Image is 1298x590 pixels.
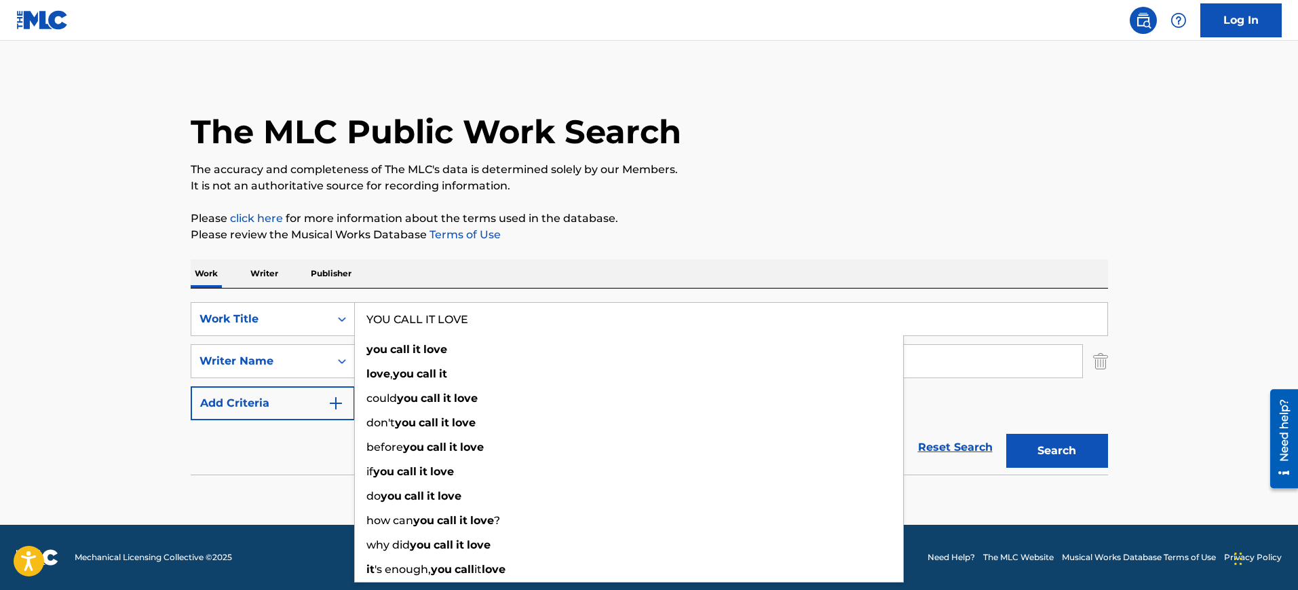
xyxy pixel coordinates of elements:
span: 's enough, [375,563,431,576]
strong: it [441,416,449,429]
span: do [366,490,381,502]
strong: you [373,465,394,478]
strong: you [403,441,424,454]
strong: love [454,392,478,405]
a: Public Search [1130,7,1157,34]
p: The accuracy and completeness of The MLC's data is determined solely by our Members. [191,162,1108,178]
strong: you [397,392,418,405]
span: before [366,441,403,454]
strong: love [470,514,494,527]
form: Search Form [191,302,1108,475]
strong: love [366,367,390,380]
p: It is not an authoritative source for recording information. [191,178,1108,194]
p: Publisher [307,259,356,288]
strong: it [427,490,435,502]
a: Log In [1200,3,1282,37]
strong: love [467,538,491,551]
a: Need Help? [928,551,975,564]
strong: call [397,465,417,478]
a: click here [230,212,283,225]
strong: love [423,343,447,356]
span: , [390,367,393,380]
strong: love [438,490,461,502]
a: Terms of Use [427,228,501,241]
span: if [366,465,373,478]
strong: it [449,441,457,454]
strong: call [417,367,436,380]
strong: love [460,441,484,454]
strong: love [482,563,505,576]
button: Add Criteria [191,386,355,420]
strong: it [366,563,375,576]
strong: you [395,416,416,429]
iframe: Resource Center [1260,384,1298,494]
img: search [1135,12,1151,29]
a: Musical Works Database Terms of Use [1062,551,1216,564]
strong: you [413,514,434,527]
strong: it [419,465,427,478]
strong: it [413,343,421,356]
p: Writer [246,259,282,288]
strong: you [431,563,452,576]
span: don't [366,416,395,429]
a: Privacy Policy [1224,551,1282,564]
strong: call [419,416,438,429]
strong: call [437,514,457,527]
strong: call [455,563,474,576]
a: The MLC Website [983,551,1054,564]
p: Work [191,259,222,288]
strong: it [443,392,451,405]
div: Help [1165,7,1192,34]
img: MLC Logo [16,10,69,30]
button: Search [1006,434,1108,468]
strong: call [390,343,410,356]
img: 9d2ae6d4665cec9f34b9.svg [328,395,344,411]
span: ? [494,514,500,527]
span: it [474,563,482,576]
span: Mechanical Licensing Collective © 2025 [75,551,232,564]
strong: you [410,538,431,551]
iframe: Chat Widget [1230,525,1298,590]
div: Drag [1234,538,1242,579]
strong: love [430,465,454,478]
strong: it [459,514,467,527]
img: logo [16,549,58,566]
strong: call [421,392,440,405]
strong: it [456,538,464,551]
h1: The MLC Public Work Search [191,111,681,152]
span: how can [366,514,413,527]
strong: you [381,490,402,502]
strong: you [366,343,387,356]
span: why did [366,538,410,551]
div: Work Title [199,311,322,327]
strong: it [439,367,447,380]
strong: call [427,441,446,454]
p: Please review the Musical Works Database [191,227,1108,243]
div: Writer Name [199,353,322,369]
strong: love [452,416,476,429]
p: Please for more information about the terms used in the database. [191,210,1108,227]
img: Delete Criterion [1093,344,1108,378]
strong: call [404,490,424,502]
a: Reset Search [911,432,999,462]
strong: you [393,367,414,380]
img: help [1170,12,1187,29]
span: could [366,392,397,405]
strong: call [434,538,453,551]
